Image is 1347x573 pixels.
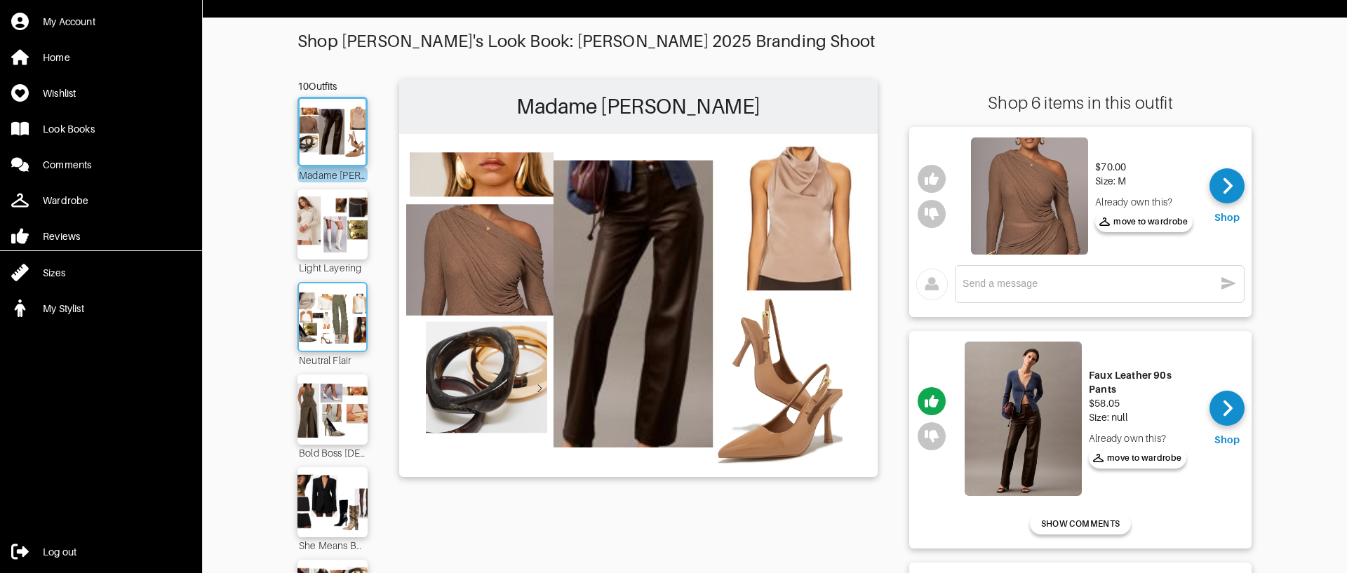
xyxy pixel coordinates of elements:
div: Faux Leather 90s Pants [1089,368,1199,396]
div: Shop 6 items in this outfit [909,93,1252,113]
div: Size: null [1089,410,1199,424]
div: Reviews [43,229,80,243]
button: move to wardrobe [1095,211,1193,232]
div: Wishlist [43,86,76,100]
span: move to wardrobe [1099,215,1188,228]
img: Faux Leather 90s Pants [965,342,1082,496]
div: Log out [43,545,76,559]
a: Shop [1209,391,1245,447]
div: Shop [1214,210,1240,224]
div: 10 Outfits [297,79,368,93]
span: move to wardrobe [1093,452,1182,464]
div: Neutral Flair [297,352,368,368]
div: Size: M [1095,174,1193,188]
div: Home [43,50,70,65]
a: Shop [1209,168,1245,224]
button: SHOW COMMENTS [1030,513,1131,534]
div: $58.05 [1089,396,1199,410]
div: She Means Business [297,537,368,553]
img: akSWv1FgXXRkJBgX2WBM899K [971,137,1088,255]
div: Already own this? [1089,431,1199,445]
div: Madame [PERSON_NAME] [297,167,368,182]
div: $70.00 [1095,160,1193,174]
img: Outfit Bold Boss Lady [293,382,373,438]
div: Already own this? [1095,195,1193,209]
button: move to wardrobe [1089,447,1186,468]
img: Outfit She Means Business [293,474,373,530]
div: Sizes [43,266,65,280]
div: Shop [1214,433,1240,447]
div: My Account [43,15,95,29]
img: Outfit Madame Mocha Latte [295,106,369,158]
img: Outfit Madame Mocha Latte [406,141,871,468]
div: My Stylist [43,302,84,316]
span: SHOW COMMENTS [1041,518,1120,530]
img: Outfit Neutral Flair [295,290,370,344]
div: Shop [PERSON_NAME]'s Look Book: [PERSON_NAME] 2025 Branding Shoot [297,32,1252,51]
div: Wardrobe [43,194,88,208]
h2: Madame [PERSON_NAME] [406,86,871,127]
div: Light Layering [297,259,368,275]
div: Look Books [43,122,95,136]
div: Bold Boss [DEMOGRAPHIC_DATA] [297,445,368,460]
img: Outfit Light Layering [293,196,373,252]
img: avatar [916,269,948,300]
div: Comments [43,158,91,172]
